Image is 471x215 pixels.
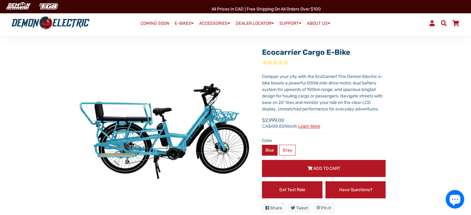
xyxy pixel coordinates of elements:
a: Have Questions? [325,181,386,198]
span: Tweet [296,205,308,211]
span: Pin it [321,205,331,211]
a: SUPPORT [277,19,304,28]
label: Blue [262,145,277,156]
a: COMING SOON [138,19,172,28]
a: E-BIKES [172,19,196,28]
a: Get Test Ride [262,181,322,198]
a: Ecocarrier Cargo E-Bike [262,48,350,57]
label: Gray [279,145,296,156]
span: Share [270,205,282,211]
a: ABOUT US [305,19,333,28]
span: All Prices in CAD | Free shipping on all orders over $100 [212,6,321,12]
img: Demon Electric logo [9,15,92,31]
span: Rated 0.0 out of 5 stars 0 reviews [262,60,386,67]
span: $2,999.00 [262,117,320,128]
inbox-online-store-chat: Shopify online store chat [444,190,466,210]
label: Color [262,137,386,144]
button: Add to Cart [262,160,386,177]
a: ACCESSORIES [197,19,233,28]
img: TGB Canada [36,1,61,11]
a: DEALER LOCATOR [233,19,276,28]
div: Conquer your city with the EcoCarrier! This Demon Electric e-bike boasts a powerful 500W mid-driv... [262,73,386,112]
span: Add to Cart [313,166,340,171]
img: Demon Electric [3,1,33,11]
